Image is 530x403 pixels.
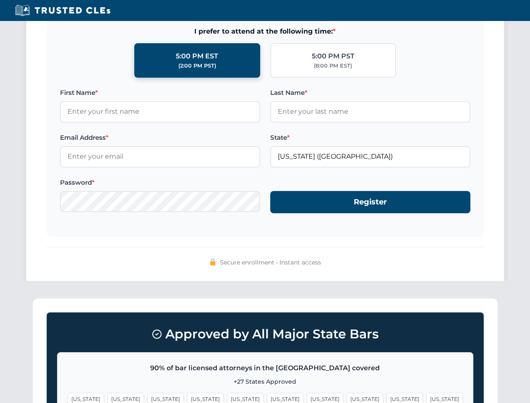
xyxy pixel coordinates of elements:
[270,146,470,167] input: Florida (FL)
[270,88,470,98] label: Last Name
[270,191,470,213] button: Register
[60,26,470,37] span: I prefer to attend at the following time:
[13,4,113,17] img: Trusted CLEs
[312,51,355,62] div: 5:00 PM PST
[68,363,463,374] p: 90% of bar licensed attorneys in the [GEOGRAPHIC_DATA] covered
[270,133,470,143] label: State
[209,259,216,265] img: 🔒
[60,133,260,143] label: Email Address
[57,323,473,345] h3: Approved by All Major State Bars
[60,178,260,188] label: Password
[220,258,321,267] span: Secure enrollment • Instant access
[68,377,463,386] p: +27 States Approved
[314,62,352,70] div: (8:00 PM EST)
[178,62,216,70] div: (2:00 PM PST)
[60,88,260,98] label: First Name
[270,101,470,122] input: Enter your last name
[60,101,260,122] input: Enter your first name
[176,51,218,62] div: 5:00 PM EST
[60,146,260,167] input: Enter your email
